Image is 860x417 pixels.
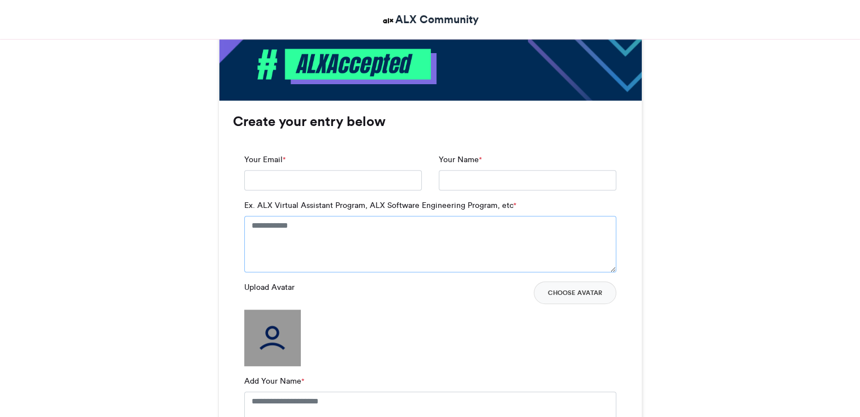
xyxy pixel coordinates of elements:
label: Ex. ALX Virtual Assistant Program, ALX Software Engineering Program, etc [244,199,516,211]
img: user_filled.png [244,310,301,366]
label: Your Name [439,154,482,166]
a: ALX Community [381,11,479,28]
img: ALX Community [381,14,395,28]
h3: Create your entry below [233,115,628,128]
label: Add Your Name [244,375,304,387]
label: Upload Avatar [244,281,295,293]
label: Your Email [244,154,286,166]
button: Choose Avatar [534,281,616,304]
